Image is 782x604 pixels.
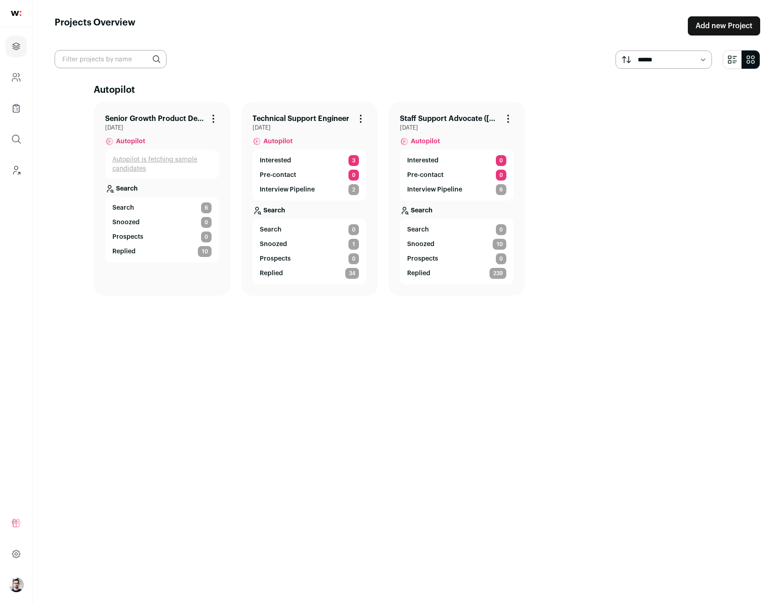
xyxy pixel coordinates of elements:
span: 0 [348,224,359,235]
span: 10 [198,246,212,257]
span: 239 [489,268,506,279]
a: Replied 239 [407,268,506,279]
p: Snoozed [112,218,140,227]
span: 0 [496,224,506,235]
a: Add new Project [688,16,760,35]
a: Projects [5,35,27,57]
a: Interested 0 [407,155,506,166]
span: 0 [201,232,212,242]
a: Prospects 0 [407,253,506,264]
a: Interested 3 [260,155,359,166]
span: 6 [496,184,506,195]
span: 2 [348,184,359,195]
a: Search [105,179,219,197]
span: Autopilot [116,137,145,146]
button: Open dropdown [9,578,24,592]
p: Replied [112,247,136,256]
a: Search 0 [407,224,506,235]
span: 1 [348,239,359,250]
span: 3 [348,155,359,166]
a: Pre-contact 0 [260,170,359,181]
img: wellfound-shorthand-0d5821cbd27db2630d0214b213865d53afaa358527fdda9d0ea32b1df1b89c2c.svg [11,11,21,16]
a: Senior Growth Product Designer [105,113,204,124]
span: 10 [493,239,506,250]
span: [DATE] [252,124,366,131]
a: Interview Pipeline 6 [407,184,506,195]
span: Autopilot [263,137,293,146]
span: Search [260,225,282,234]
span: 0 [348,170,359,181]
a: Leads (Backoffice) [5,159,27,181]
p: Search [263,206,285,215]
span: 0 [201,217,212,228]
span: 34 [345,268,359,279]
p: Interested [260,156,291,165]
button: Project Actions [355,113,366,124]
p: Pre-contact [407,171,444,180]
a: Interview Pipeline 2 [260,184,359,195]
span: Search [112,203,134,212]
a: Company Lists [5,97,27,119]
span: [DATE] [400,124,514,131]
a: Search 6 [112,202,212,213]
a: Autopilot [252,131,366,150]
a: Search [400,201,514,219]
a: Prospects 0 [260,253,359,264]
span: Search [407,225,429,234]
button: Project Actions [503,113,514,124]
p: Snoozed [407,240,434,249]
p: Prospects [112,232,143,242]
a: Replied 34 [260,268,359,279]
p: Replied [260,269,283,278]
span: Autopilot [411,137,440,146]
h1: Projects Overview [55,16,136,35]
p: Search [116,184,138,193]
p: Snoozed [260,240,287,249]
button: Project Actions [208,113,219,124]
img: 10051957-medium_jpg [9,578,24,592]
p: Interview Pipeline [407,185,462,194]
span: 0 [496,253,506,264]
a: Prospects 0 [112,232,212,242]
a: Staff Support Advocate ([GEOGRAPHIC_DATA]) [400,113,499,124]
p: Prospects [407,254,438,263]
span: 0 [496,170,506,181]
span: 0 [348,253,359,264]
a: Snoozed 10 [407,239,506,250]
a: Search 0 [260,224,359,235]
a: Replied 10 [112,246,212,257]
p: Replied [407,269,430,278]
a: Snoozed 0 [112,217,212,228]
input: Filter projects by name [55,50,166,68]
a: Company and ATS Settings [5,66,27,88]
span: 0 [496,155,506,166]
span: 6 [201,202,212,213]
span: [DATE] [105,124,219,131]
p: Interview Pipeline [260,185,315,194]
a: Pre-contact 0 [407,170,506,181]
a: Autopilot [105,131,219,150]
a: Autopilot is fetching sample candidates [112,155,212,173]
p: Pre-contact [260,171,296,180]
a: Technical Support Engineer [252,113,349,124]
a: Search [252,201,366,219]
h2: Autopilot [94,84,721,96]
a: Snoozed 1 [260,239,359,250]
p: Search [411,206,433,215]
p: Interested [407,156,439,165]
a: Autopilot [400,131,514,150]
p: Prospects [260,254,291,263]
